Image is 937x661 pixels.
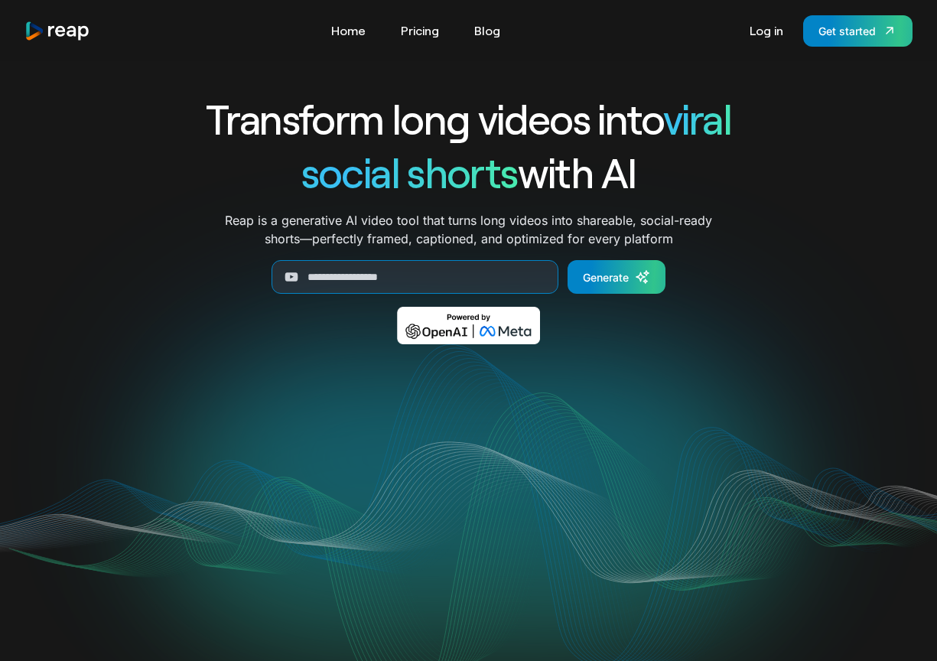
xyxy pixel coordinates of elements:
span: viral [663,93,731,143]
h1: Transform long videos into [151,92,787,145]
a: Get started [803,15,913,47]
a: home [24,21,90,41]
a: Home [324,18,373,43]
h1: with AI [151,145,787,199]
p: Reap is a generative AI video tool that turns long videos into shareable, social-ready shorts—per... [225,211,712,248]
div: Generate [583,269,629,285]
img: Powered by OpenAI & Meta [397,307,540,344]
a: Log in [742,18,791,43]
a: Generate [568,260,665,294]
a: Blog [467,18,508,43]
a: Pricing [393,18,447,43]
div: Get started [818,23,876,39]
img: reap logo [24,21,90,41]
form: Generate Form [151,260,787,294]
span: social shorts [301,147,518,197]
